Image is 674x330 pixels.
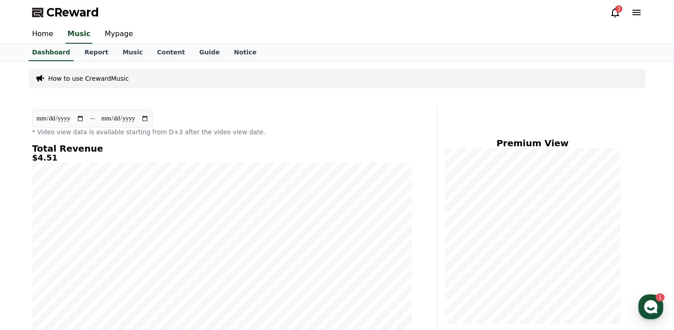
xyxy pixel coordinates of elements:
a: Report [77,44,115,61]
a: Home [25,25,60,44]
a: How to use CrewardMusic [48,74,129,83]
h4: Premium View [444,138,621,148]
span: CReward [46,5,99,20]
a: Content [150,44,192,61]
a: Dashboard [29,44,74,61]
a: Mypage [98,25,140,44]
a: Guide [192,44,227,61]
p: * Video view data is available starting from D+3 after the video view date. [32,128,412,136]
p: ~ [90,113,95,124]
h4: Total Revenue [32,144,412,153]
a: Music [115,44,150,61]
h5: $4.51 [32,153,412,162]
a: Music [66,25,92,44]
a: 3 [610,7,621,18]
div: 3 [615,5,622,12]
a: CReward [32,5,99,20]
a: Notice [227,44,264,61]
